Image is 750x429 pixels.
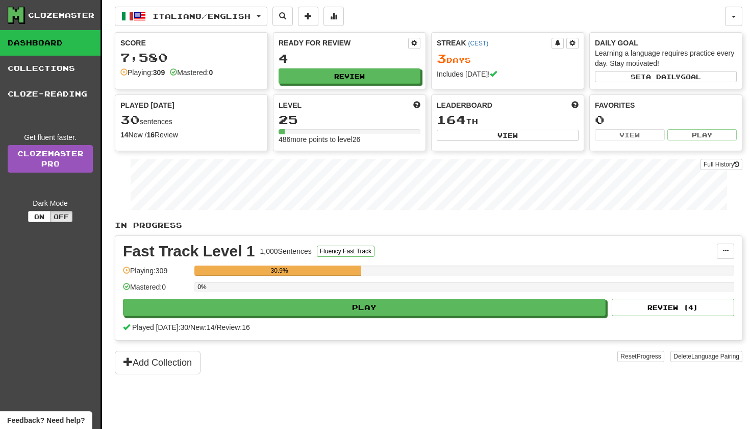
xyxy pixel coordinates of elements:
[279,134,420,145] div: 486 more points to level 26
[132,323,188,331] span: Played [DATE]: 30
[595,38,737,48] div: Daily Goal
[437,100,492,110] span: Leaderboard
[146,131,155,139] strong: 16
[120,112,140,127] span: 30
[298,7,318,26] button: Add sentence to collection
[190,323,214,331] span: New: 14
[595,100,737,110] div: Favorites
[123,282,189,299] div: Mastered: 0
[50,211,72,222] button: Off
[437,52,579,65] div: Day s
[279,68,420,84] button: Review
[279,113,420,126] div: 25
[272,7,293,26] button: Search sentences
[691,353,739,360] span: Language Pairing
[28,211,51,222] button: On
[153,12,251,20] span: Italiano / English
[8,145,93,173] a: ClozemasterPro
[646,73,681,80] span: a daily
[123,244,255,259] div: Fast Track Level 1
[437,38,552,48] div: Streak
[701,159,742,170] button: Full History
[120,51,262,64] div: 7,580
[123,299,606,316] button: Play
[216,323,249,331] span: Review: 16
[8,132,93,142] div: Get fluent faster.
[115,220,742,230] p: In Progress
[170,67,213,78] div: Mastered:
[670,351,742,362] button: DeleteLanguage Pairing
[595,48,737,68] div: Learning a language requires practice every day. Stay motivated!
[468,40,488,47] a: (CEST)
[279,52,420,65] div: 4
[123,266,189,282] div: Playing: 309
[115,7,267,26] button: Italiano/English
[120,67,165,78] div: Playing:
[637,353,661,360] span: Progress
[437,69,579,79] div: Includes [DATE]!
[437,113,579,127] div: th
[612,299,734,316] button: Review (4)
[595,113,737,126] div: 0
[115,351,201,374] button: Add Collection
[595,71,737,82] button: Seta dailygoal
[8,198,93,208] div: Dark Mode
[120,131,129,139] strong: 14
[120,100,174,110] span: Played [DATE]
[617,351,664,362] button: ResetProgress
[7,415,85,425] span: Open feedback widget
[153,68,165,77] strong: 309
[120,38,262,48] div: Score
[437,130,579,141] button: View
[437,51,446,65] span: 3
[120,130,262,140] div: New / Review
[437,112,466,127] span: 164
[188,323,190,331] span: /
[120,113,262,127] div: sentences
[209,68,213,77] strong: 0
[413,100,420,110] span: Score more points to level up
[215,323,217,331] span: /
[28,10,94,20] div: Clozemaster
[595,129,665,140] button: View
[667,129,737,140] button: Play
[323,7,344,26] button: More stats
[197,266,361,276] div: 30.9%
[279,100,302,110] span: Level
[279,38,408,48] div: Ready for Review
[317,246,374,257] button: Fluency Fast Track
[260,246,312,256] div: 1,000 Sentences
